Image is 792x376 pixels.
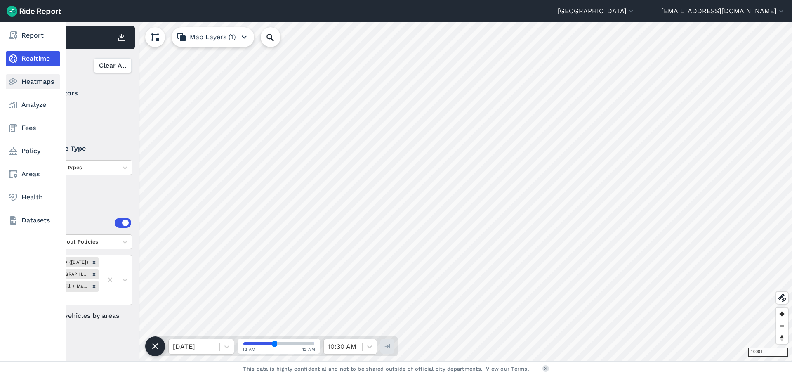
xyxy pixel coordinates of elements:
[6,121,60,135] a: Fees
[7,6,61,17] img: Ride Report
[30,53,135,78] div: Filter
[776,332,788,344] button: Reset bearing to north
[26,22,792,361] canvas: Map
[90,281,99,291] div: Remove MPZ: Uni Hill + Marine St2
[6,28,60,43] a: Report
[6,167,60,182] a: Areas
[172,27,254,47] button: Map Layers (1)
[486,365,529,373] a: View our Terms.
[748,348,788,357] div: 1000 ft
[33,211,131,234] summary: Areas
[243,346,256,352] span: 12 AM
[33,105,132,115] label: Bcycle
[94,58,132,73] button: Clear All
[33,121,132,130] label: Lime
[661,6,785,16] button: [EMAIL_ADDRESS][DOMAIN_NAME]
[6,97,60,112] a: Analyze
[45,218,131,228] div: Areas
[6,190,60,205] a: Health
[33,311,132,321] label: Filter vehicles by areas
[99,61,126,71] span: Clear All
[33,82,131,105] summary: Operators
[6,213,60,228] a: Datasets
[776,320,788,332] button: Zoom out
[90,269,99,279] div: Remove MPZ: North Broadway (Feb 2025)2
[776,308,788,320] button: Zoom in
[302,346,316,352] span: 12 AM
[558,6,635,16] button: [GEOGRAPHIC_DATA]
[33,137,131,160] summary: Vehicle Type
[6,51,60,66] a: Realtime
[6,74,60,89] a: Heatmaps
[33,182,131,205] summary: Status
[261,27,294,47] input: Search Location or Vehicles
[90,257,99,267] div: Remove MPZ: CAGID (Feb 2025)
[6,144,60,158] a: Policy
